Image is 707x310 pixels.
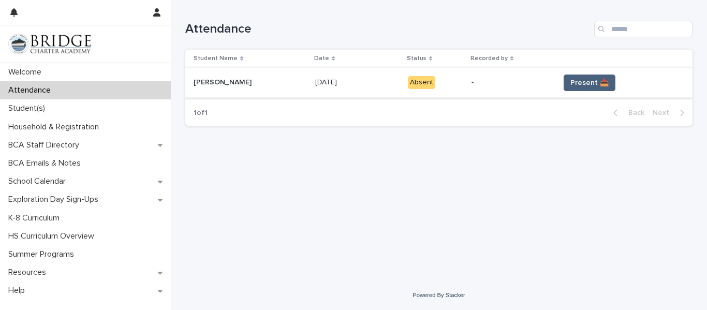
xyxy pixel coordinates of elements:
[185,100,216,126] p: 1 of 1
[407,53,426,64] p: Status
[4,158,89,168] p: BCA Emails & Notes
[470,53,508,64] p: Recorded by
[8,34,91,54] img: V1C1m3IdTEidaUdm9Hs0
[4,85,59,95] p: Attendance
[4,67,50,77] p: Welcome
[4,104,53,113] p: Student(s)
[314,53,329,64] p: Date
[649,108,693,117] button: Next
[194,76,254,87] p: [PERSON_NAME]
[564,75,615,91] button: Present 📥
[185,22,590,37] h1: Attendance
[605,108,649,117] button: Back
[4,176,74,186] p: School Calendar
[622,109,644,116] span: Back
[185,68,693,98] tr: [PERSON_NAME][PERSON_NAME] [DATE][DATE] Absent-Present 📥
[408,76,435,89] div: Absent
[4,268,54,277] p: Resources
[4,140,87,150] p: BCA Staff Directory
[4,249,82,259] p: Summer Programs
[472,78,551,87] p: -
[653,109,675,116] span: Next
[570,78,609,88] span: Present 📥
[315,76,339,87] p: [DATE]
[413,292,465,298] a: Powered By Stacker
[4,213,68,223] p: K-8 Curriculum
[4,231,102,241] p: HS Curriculum Overview
[4,286,33,296] p: Help
[594,21,693,37] input: Search
[4,122,107,132] p: Household & Registration
[194,53,238,64] p: Student Name
[4,195,107,204] p: Exploration Day Sign-Ups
